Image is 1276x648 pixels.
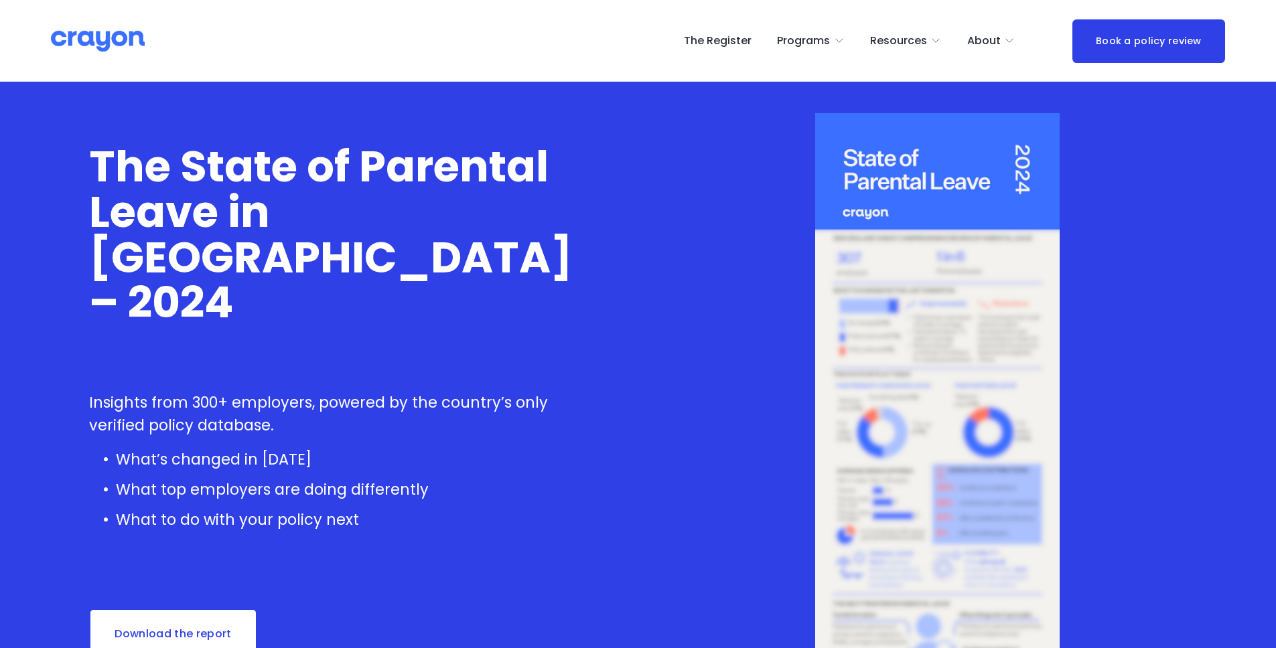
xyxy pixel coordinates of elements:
a: The Register [684,30,752,52]
h1: The State of Parental Leave in [GEOGRAPHIC_DATA] – 2024 [89,144,589,325]
p: What top employers are doing differently [116,479,589,501]
a: Book a policy review [1072,19,1225,63]
p: What’s changed in [DATE] [116,449,589,471]
a: folder dropdown [870,30,942,52]
p: Insights from 300+ employers, powered by the country’s only verified policy database. [89,392,589,436]
p: What to do with your policy next [116,509,589,532]
img: Crayon [51,29,145,53]
a: folder dropdown [777,30,845,52]
span: Resources [870,31,927,51]
span: Programs [777,31,830,51]
a: folder dropdown [967,30,1015,52]
span: About [967,31,1001,51]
